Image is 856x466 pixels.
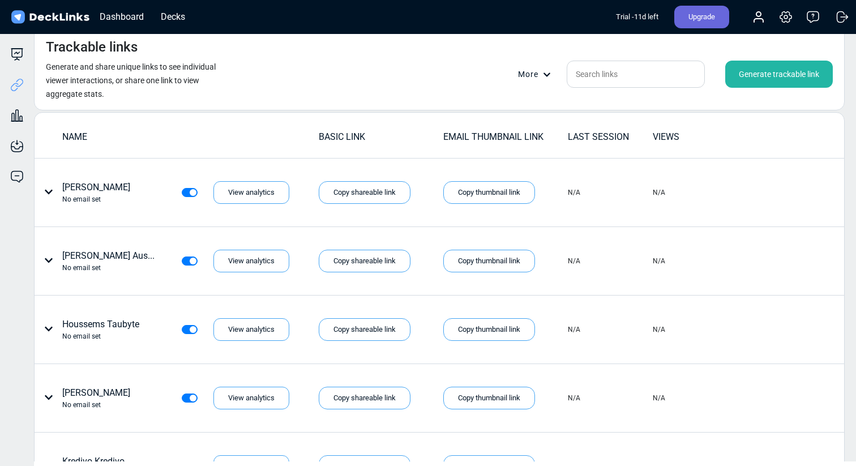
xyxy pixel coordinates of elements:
div: N/A [653,393,665,403]
div: View analytics [213,181,289,204]
div: Upgrade [674,6,729,28]
div: N/A [568,324,580,335]
div: [PERSON_NAME] [62,181,130,204]
div: [PERSON_NAME] [62,386,130,410]
div: N/A [568,256,580,266]
div: Copy shareable link [319,181,410,204]
img: DeckLinks [9,9,91,25]
div: N/A [568,393,580,403]
div: Generate trackable link [725,61,833,88]
div: N/A [568,187,580,198]
small: Generate and share unique links to see individual viewer interactions, or share one link to view ... [46,62,216,99]
div: Houssems Taubyte [62,318,139,341]
div: Copy shareable link [319,250,410,272]
div: N/A [653,187,665,198]
div: View analytics [213,387,289,409]
div: VIEWS [653,130,737,144]
div: No email set [62,331,139,341]
div: No email set [62,194,130,204]
div: N/A [653,256,665,266]
div: Decks [155,10,191,24]
div: Copy thumbnail link [443,318,535,341]
td: BASIC LINK [318,130,443,149]
div: Copy thumbnail link [443,387,535,409]
div: NAME [62,130,318,144]
div: Trial - 11 d left [616,6,658,28]
div: Copy shareable link [319,318,410,341]
div: View analytics [213,250,289,272]
div: Copy thumbnail link [443,181,535,204]
div: No email set [62,263,155,273]
div: No email set [62,400,130,410]
div: Copy shareable link [319,387,410,409]
div: LAST SESSION [568,130,652,144]
td: EMAIL THUMBNAIL LINK [443,130,567,149]
div: Copy thumbnail link [443,250,535,272]
div: More [518,69,558,80]
div: [PERSON_NAME] Aus... [62,249,155,273]
div: View analytics [213,318,289,341]
div: Dashboard [94,10,149,24]
h4: Trackable links [46,39,138,55]
div: N/A [653,324,665,335]
input: Search links [567,61,705,88]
